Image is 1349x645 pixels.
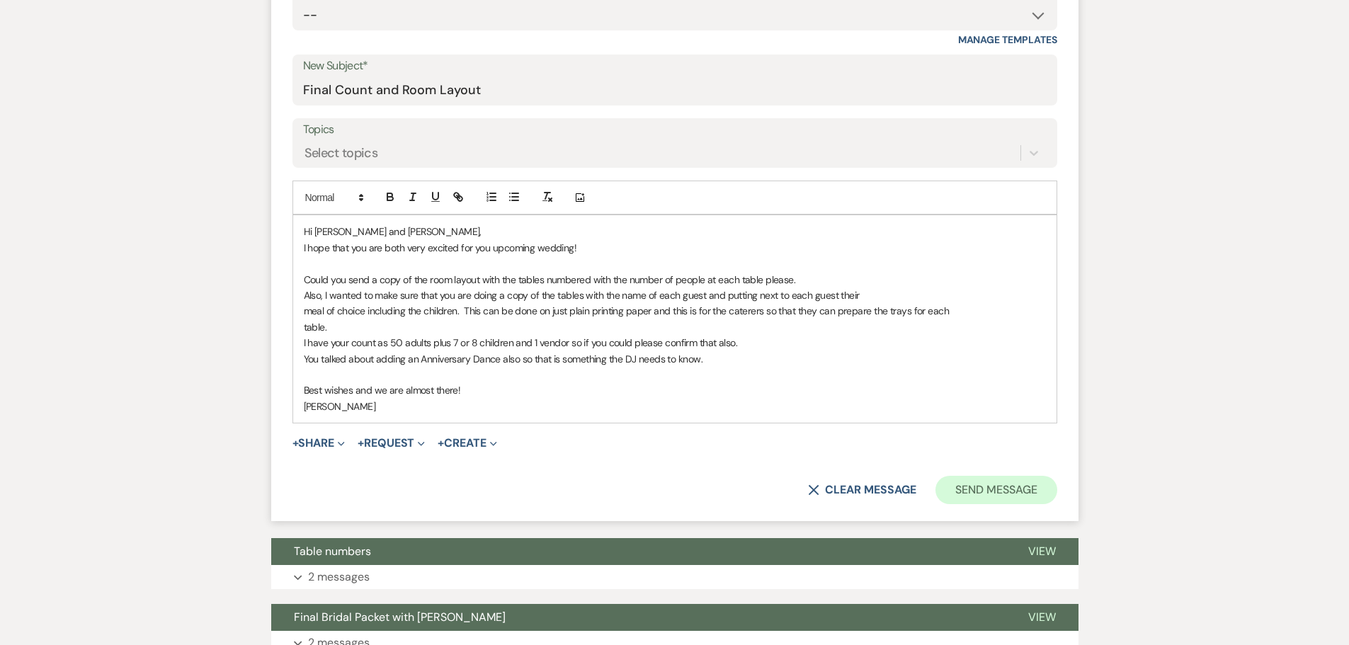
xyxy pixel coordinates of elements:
p: table. [304,319,1046,335]
p: I hope that you are both very excited for you upcoming wedding! [304,240,1046,256]
a: Manage Templates [958,33,1057,46]
p: Could you send a copy of the room layout with the tables numbered with the number of people at ea... [304,272,1046,287]
button: Clear message [808,484,916,496]
button: View [1006,604,1078,631]
button: Table numbers [271,538,1006,565]
span: View [1028,610,1056,624]
p: Also, I wanted to make sure that you are doing a copy of the tables with the name of each guest a... [304,287,1046,303]
label: Topics [303,120,1047,140]
button: Send Message [935,476,1057,504]
div: Select topics [304,144,378,163]
button: Share [292,438,346,449]
button: Request [358,438,425,449]
button: Final Bridal Packet with [PERSON_NAME] [271,604,1006,631]
span: Table numbers [294,544,371,559]
span: + [358,438,364,449]
button: View [1006,538,1078,565]
p: You talked about adding an Anniversary Dance also so that is something the DJ needs to know. [304,351,1046,367]
p: Hi [PERSON_NAME] and [PERSON_NAME], [304,224,1046,239]
button: Create [438,438,496,449]
p: meal of choice including the children. This can be done on just plain printing paper and this is ... [304,303,1046,319]
p: I have your count as 50 adults plus 7 or 8 children and 1 vendor so if you could please confirm t... [304,335,1046,350]
span: + [292,438,299,449]
span: Final Bridal Packet with [PERSON_NAME] [294,610,506,624]
button: 2 messages [271,565,1078,589]
span: View [1028,544,1056,559]
label: New Subject* [303,56,1047,76]
p: 2 messages [308,568,370,586]
p: [PERSON_NAME] [304,399,1046,414]
span: + [438,438,444,449]
p: Best wishes and we are almost there! [304,382,1046,398]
